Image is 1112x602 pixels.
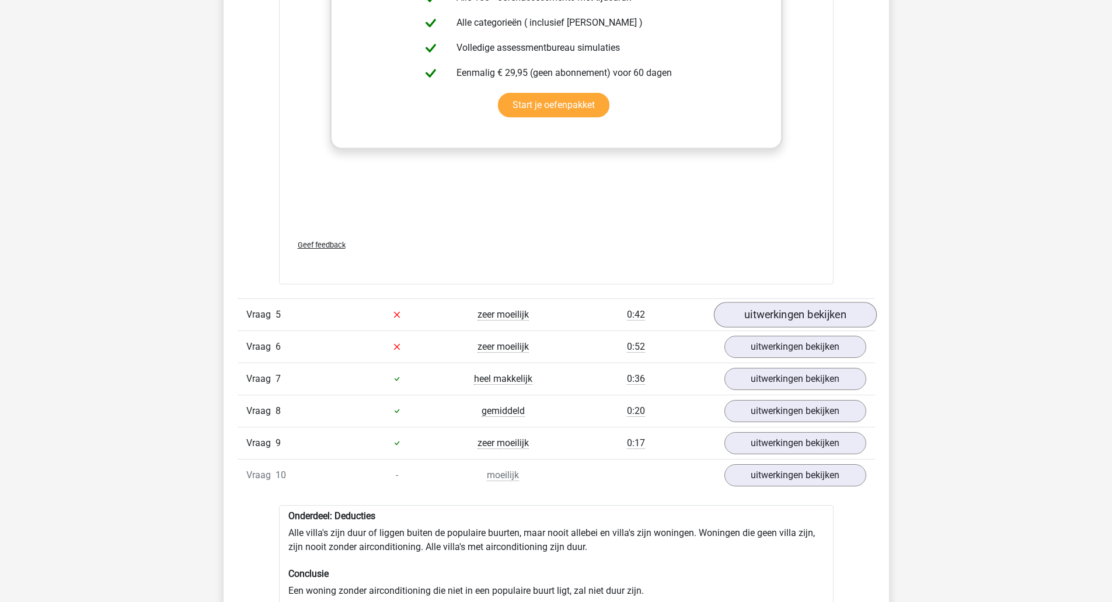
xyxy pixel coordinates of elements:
[482,405,525,417] span: gemiddeld
[724,464,866,486] a: uitwerkingen bekijken
[627,437,645,449] span: 0:17
[724,432,866,454] a: uitwerkingen bekijken
[246,372,276,386] span: Vraag
[246,340,276,354] span: Vraag
[288,510,824,521] h6: Onderdeel: Deducties
[246,436,276,450] span: Vraag
[724,400,866,422] a: uitwerkingen bekijken
[477,437,529,449] span: zeer moeilijk
[276,469,286,481] span: 10
[627,405,645,417] span: 0:20
[276,309,281,320] span: 5
[487,469,519,481] span: moeilijk
[724,336,866,358] a: uitwerkingen bekijken
[276,373,281,384] span: 7
[724,368,866,390] a: uitwerkingen bekijken
[474,373,532,385] span: heel makkelijk
[477,309,529,321] span: zeer moeilijk
[298,241,346,249] span: Geef feedback
[344,468,450,482] div: -
[276,341,281,352] span: 6
[276,405,281,416] span: 8
[627,309,645,321] span: 0:42
[477,341,529,353] span: zeer moeilijk
[276,437,281,448] span: 9
[713,302,876,328] a: uitwerkingen bekijken
[627,341,645,353] span: 0:52
[498,93,609,117] a: Start je oefenpakket
[246,404,276,418] span: Vraag
[246,468,276,482] span: Vraag
[627,373,645,385] span: 0:36
[246,308,276,322] span: Vraag
[288,568,824,579] h6: Conclusie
